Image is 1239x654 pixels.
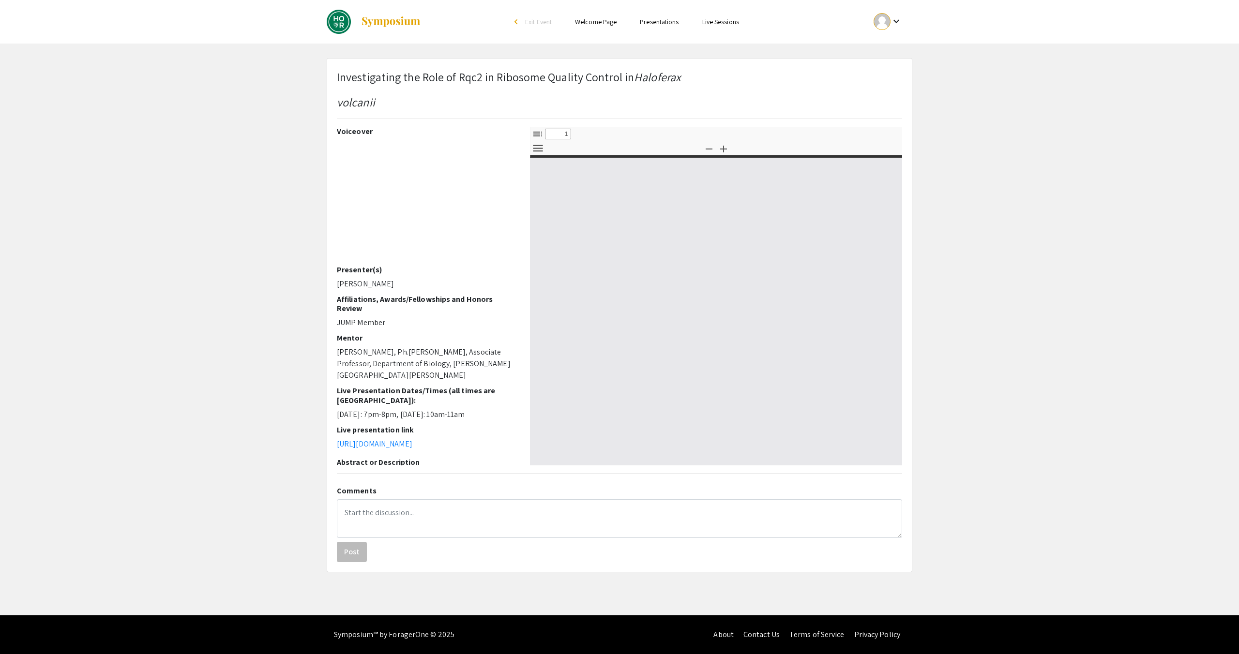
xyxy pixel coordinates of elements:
span: Exit Event [525,17,552,26]
a: [URL][DOMAIN_NAME] [337,439,412,449]
iframe: Chat [7,610,41,647]
span: Investigating the Role of Rqc2 in Ribosome Quality Control in [337,69,634,85]
p: [DATE]: 7pm-8pm, [DATE]: 10am-11am [337,409,515,420]
button: Toggle Sidebar [529,127,546,141]
h2: Comments [337,486,902,495]
h2: Voiceover [337,127,515,136]
mat-icon: Expand account dropdown [891,15,902,27]
a: Welcome Page [575,17,617,26]
h2: Presenter(s) [337,265,515,274]
a: Contact Us [743,629,780,639]
input: Page [545,129,571,139]
p: [PERSON_NAME], Ph.[PERSON_NAME], Associate Professor, Department of Biology, [PERSON_NAME][GEOGRA... [337,346,515,381]
a: Terms of Service [789,629,845,639]
button: Expand account dropdown [863,11,912,32]
img: DREAMS Spring 2025 [327,10,351,34]
h2: Affiliations, Awards/Fellowships and Honors Review [337,295,515,313]
h2: Live Presentation Dates/Times (all times are [GEOGRAPHIC_DATA]): [337,386,515,404]
p: JUMP Member [337,317,515,328]
button: Zoom In [715,141,732,155]
h2: Live presentation link [337,425,515,434]
em: volcanii [337,94,375,110]
h2: Mentor [337,333,515,342]
a: Privacy Policy [854,629,900,639]
p: [PERSON_NAME] [337,278,515,290]
h2: Abstract or Description [337,458,515,467]
img: Symposium by ForagerOne [361,16,421,28]
a: About [713,629,734,639]
div: Symposium™ by ForagerOne © 2025 [334,615,454,654]
button: Tools [529,141,546,155]
a: Presentations [640,17,679,26]
a: Live Sessions [702,17,739,26]
em: Haloferax [634,69,680,85]
a: DREAMS Spring 2025 [327,10,421,34]
button: Zoom Out [701,141,717,155]
button: Post [337,542,367,562]
div: arrow_back_ios [514,19,520,25]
